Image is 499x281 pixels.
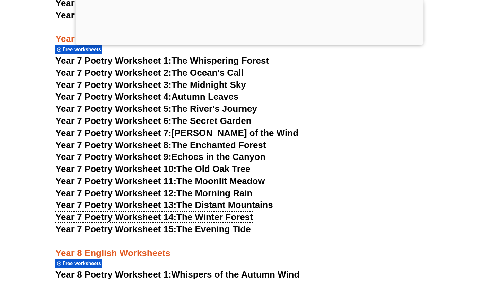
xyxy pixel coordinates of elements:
a: Year 7 Poetry Worksheet 9:Echoes in the Canyon [55,152,265,162]
a: Year 7 Poetry Worksheet 6:The Secret Garden [55,116,252,126]
span: Free worksheets [63,46,103,53]
span: Year 7 Poetry Worksheet 11: [55,176,176,186]
a: Year 7 Poetry Worksheet 11:The Moonlit Meadow [55,176,265,186]
div: Free worksheets [55,259,102,268]
a: Year 7 Poetry Worksheet 3:The Midnight Sky [55,80,246,90]
span: Year 7 Poetry Worksheet 10: [55,164,176,174]
span: Year 7 Poetry Worksheet 14: [55,212,176,222]
span: Year 7 Poetry Worksheet 9: [55,152,172,162]
a: Year 7 Poetry Worksheet 5:The River's Journey [55,103,257,114]
a: Year 7 Poetry Worksheet 15:The Evening Tide [55,224,251,234]
span: Year 6 Worksheet 25: [55,10,146,20]
span: Year 8 Poetry Worksheet 1: [55,269,172,280]
h3: Year 7 English Worksheets [55,21,444,45]
span: Year 7 Poetry Worksheet 5: [55,103,172,114]
span: Year 7 Poetry Worksheet 4: [55,91,172,102]
a: Year 7 Poetry Worksheet 7:[PERSON_NAME] of the Wind [55,128,298,138]
span: Year 7 Poetry Worksheet 15: [55,224,176,234]
span: Year 7 Poetry Worksheet 13: [55,200,176,210]
span: Year 7 Poetry Worksheet 8: [55,140,172,150]
a: Year 7 Poetry Worksheet 2:The Ocean's Call [55,67,244,78]
span: Free worksheets [63,260,103,266]
a: Year 8 Poetry Worksheet 1:Whispers of the Autumn Wind [55,269,299,280]
a: Year 7 Poetry Worksheet 8:The Enchanted Forest [55,140,266,150]
a: Year 7 Poetry Worksheet 4:Autumn Leaves [55,91,238,102]
span: Year 7 Poetry Worksheet 6: [55,116,172,126]
a: Year 7 Poetry Worksheet 13:The Distant Mountains [55,200,273,210]
a: Year 7 Poetry Worksheet 1:The Whispering Forest [55,55,269,66]
a: Year 7 Poetry Worksheet 12:The Morning Rain [55,188,252,198]
a: Year 6 Worksheet 25:Using Direct and Indirect Quotes in Writing [55,10,330,20]
span: Year 7 Poetry Worksheet 3: [55,80,172,90]
span: Year 7 Poetry Worksheet 12: [55,188,176,198]
a: Year 7 Poetry Worksheet 10:The Old Oak Tree [55,164,251,174]
span: Year 7 Poetry Worksheet 1: [55,55,172,66]
iframe: Chat Widget [380,203,499,281]
span: Year 7 Poetry Worksheet 7: [55,128,172,138]
h3: Year 8 English Worksheets [55,236,444,259]
span: Year 7 Poetry Worksheet 2: [55,67,172,78]
a: Year 7 Poetry Worksheet 14:The Winter Forest [55,212,253,222]
div: Free worksheets [55,45,102,54]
